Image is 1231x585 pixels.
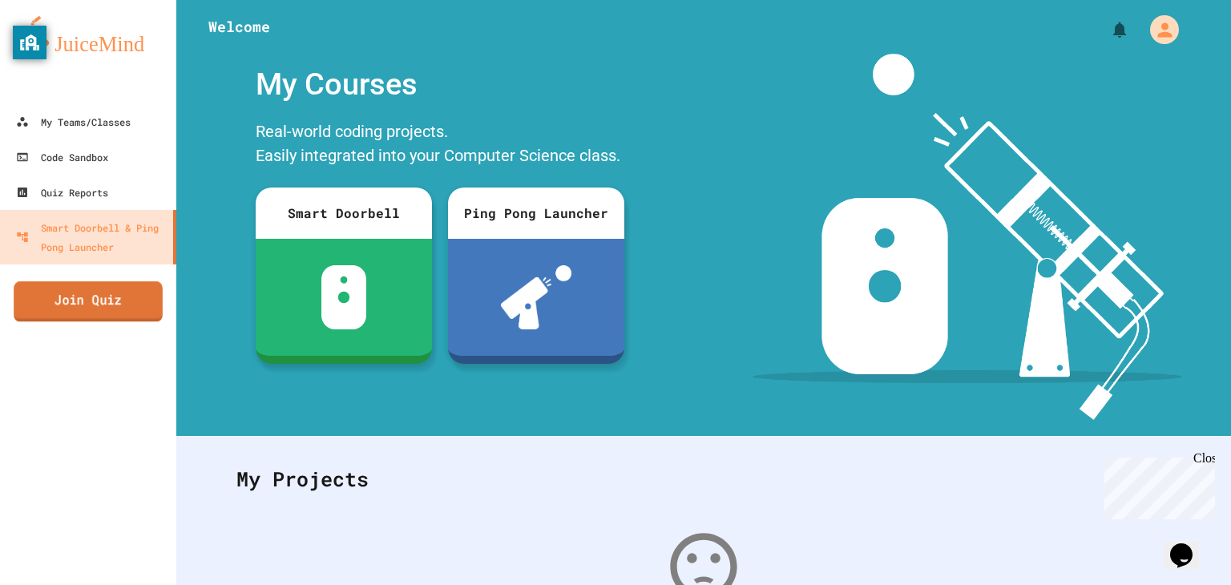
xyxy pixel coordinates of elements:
[501,265,572,329] img: ppl-with-ball.png
[16,147,108,167] div: Code Sandbox
[448,188,624,239] div: Ping Pong Launcher
[248,115,632,175] div: Real-world coding projects. Easily integrated into your Computer Science class.
[321,265,367,329] img: sdb-white.svg
[13,26,46,59] button: privacy banner
[16,183,108,202] div: Quiz Reports
[1164,521,1215,569] iframe: chat widget
[16,16,160,58] img: logo-orange.svg
[248,54,632,115] div: My Courses
[1133,11,1183,48] div: My Account
[1098,451,1215,519] iframe: chat widget
[1080,16,1133,43] div: My Notifications
[16,112,131,131] div: My Teams/Classes
[256,188,432,239] div: Smart Doorbell
[220,448,1187,510] div: My Projects
[14,281,163,321] a: Join Quiz
[16,218,167,256] div: Smart Doorbell & Ping Pong Launcher
[6,6,111,102] div: Chat with us now!Close
[753,54,1182,420] img: banner-image-my-projects.png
